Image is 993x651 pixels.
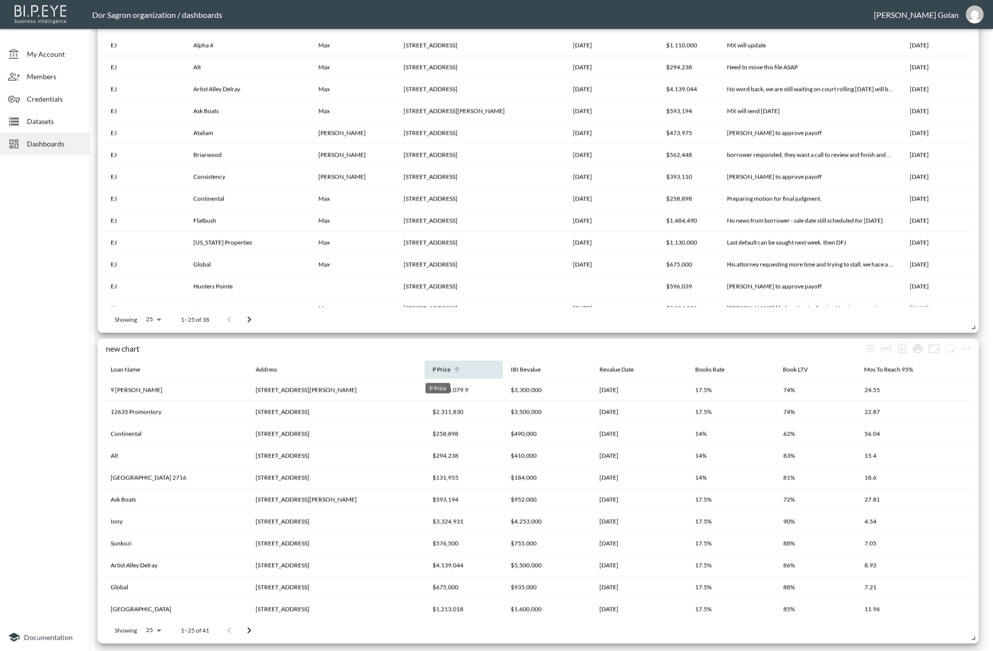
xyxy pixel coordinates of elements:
[503,554,591,576] th: $5,500,000
[248,379,425,401] th: 9 Ely Brook to Hands Creek Rd, NY 11937
[591,532,687,554] th: 8/1/25
[687,445,775,467] th: 14%
[719,188,901,210] th: Preparing motion for final judgment.
[658,78,719,100] th: $4,139,044
[181,315,209,324] p: 1–25 of 38
[695,364,724,376] div: Books Rate
[248,598,425,620] th: 2701 SW San Antonio Dr, Palm City, FL 34990
[878,341,894,357] div: Toggle table layout between fixed and auto (default: auto)
[902,122,974,144] th: 8/18/2025
[395,254,565,275] th: 7248 Sandgrace Lane Lake Worth
[8,631,82,643] a: Documentation
[103,554,248,576] th: Artist Alley Delray
[27,71,82,82] span: Members
[591,576,687,598] th: 8/1/25
[775,576,856,598] th: 88%
[658,56,719,78] th: $294,238
[856,423,974,445] th: 56.04
[591,401,687,423] th: 12/12/24
[27,138,82,149] span: Dashboards
[503,511,591,532] th: $4,253,000
[959,2,991,26] button: amir@ibi.co.il
[425,598,503,620] th: $1,213,018
[103,532,248,554] th: Sunkozi
[256,364,290,376] span: Address
[103,598,248,620] th: Palm City
[395,188,565,210] th: 741 Bayshore Dr #2S, Fort Lauderdale, FL 33304
[103,122,185,144] th: EJ
[425,511,503,532] th: $3,324,931
[695,364,737,376] span: Books Rate
[395,275,565,297] th: 2006 Quail Roost Drive, Weston, FL 33327
[926,341,942,357] button: Fullscreen
[599,364,634,376] div: Revalue Date
[658,297,719,319] th: $3,324,931
[310,188,395,210] th: Max
[658,188,719,210] th: $258,898
[185,188,310,210] th: Continental
[103,210,185,232] th: EJ
[503,532,591,554] th: $755,000
[103,56,185,78] th: EJ
[248,554,425,576] th: 216-224 NE 4th St, Delray Beach FL 33444
[103,576,248,598] th: Global
[856,467,974,489] th: 18.6
[425,445,503,467] th: $294,238
[103,232,185,254] th: EJ
[103,401,248,423] th: 12635 Promontory
[856,554,974,576] th: 8.92
[856,445,974,467] th: 15.4
[425,401,503,423] th: $2,311,830
[565,210,658,232] th: 2024-11-07
[503,445,591,467] th: $410,000
[395,210,565,232] th: 731 Flatbush Ave, Brooklyn, NY 11226
[310,34,395,56] th: Max
[856,511,974,532] th: 4.54
[185,34,310,56] th: Alpha 4
[687,489,775,511] th: 17.5%
[591,511,687,532] th: 8/1/25
[248,467,425,489] th: 2716 48th St, Vero Beach FL 32967
[103,511,248,532] th: Iony
[658,232,719,254] th: $1,130,000
[395,122,565,144] th: 2203 SW 134th Ave, Miramar, FL 33027
[719,166,901,188] th: Max to approve payoff
[902,34,974,56] th: 8/18/2025
[181,626,209,635] p: 1–25 of 41
[856,401,974,423] th: 22.87
[310,210,395,232] th: Max
[856,489,974,511] th: 27.81
[92,10,874,19] div: Dor Sagron organization / dashboards
[719,275,901,297] th: Max to approve payoff
[503,489,591,511] th: $952,000
[942,341,958,357] button: more
[775,511,856,532] th: 90%
[103,78,185,100] th: EJ
[966,5,984,23] img: b60eb1e829f882aa23219c725e57e04d
[425,532,503,554] th: $576,500
[310,56,395,78] th: Max
[687,401,775,423] th: 17.5%
[902,210,974,232] th: 8/18/2025
[902,275,974,297] th: 8/18/2025
[248,532,425,554] th: 10544 Cypress Lakes Preserve Dr, Lake Worth, FL 33449
[565,166,658,188] th: 2025-05-16
[185,144,310,166] th: Briarwood
[902,232,974,254] th: 8/18/2025
[775,379,856,401] th: 74%
[103,379,248,401] th: 9 Ely
[902,100,974,122] th: 8/18/2025
[395,232,565,254] th: 2705 SE Ranch Acres Circle, Jupiter, FL 33478
[856,379,974,401] th: 24.55
[719,34,901,56] th: MX will update
[103,423,248,445] th: Continental
[103,297,185,319] th: EJ
[511,364,554,376] span: IBI Revalue
[395,34,565,56] th: 1000 W Island Blvd Ph 9, Aventura, FL 33160
[719,122,901,144] th: Max to approve payoff
[687,576,775,598] th: 17.5%
[565,122,658,144] th: 2025-07-07
[395,56,565,78] th: 8425 Windsor Dr, Miramar, FL 33025
[719,232,901,254] th: Last default can be sought next week. then DFJ
[503,598,591,620] th: $1,600,000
